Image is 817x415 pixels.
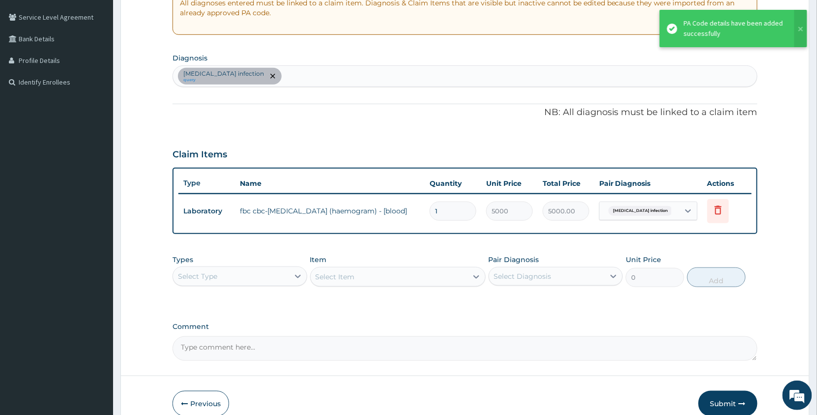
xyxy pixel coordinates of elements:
[235,201,425,221] td: fbc cbc-[MEDICAL_DATA] (haemogram) - [blood]
[494,271,552,281] div: Select Diagnosis
[51,55,165,68] div: Chat with us now
[268,72,277,81] span: remove selection option
[173,106,758,119] p: NB: All diagnosis must be linked to a claim item
[57,124,136,223] span: We're online!
[161,5,185,29] div: Minimize live chat window
[173,256,193,264] label: Types
[684,18,785,39] div: PA Code details have been added successfully
[310,255,327,265] label: Item
[5,268,187,303] textarea: Type your message and hit 'Enter'
[594,174,702,193] th: Pair Diagnosis
[173,149,227,160] h3: Claim Items
[235,174,425,193] th: Name
[178,202,235,220] td: Laboratory
[609,206,673,216] span: [MEDICAL_DATA] infection
[18,49,40,74] img: d_794563401_company_1708531726252_794563401
[626,255,661,265] label: Unit Price
[538,174,594,193] th: Total Price
[183,78,264,83] small: query
[173,323,758,331] label: Comment
[425,174,481,193] th: Quantity
[702,174,752,193] th: Actions
[178,174,235,192] th: Type
[183,70,264,78] p: [MEDICAL_DATA] infection
[173,53,207,63] label: Diagnosis
[178,271,217,281] div: Select Type
[481,174,538,193] th: Unit Price
[687,267,746,287] button: Add
[489,255,539,265] label: Pair Diagnosis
